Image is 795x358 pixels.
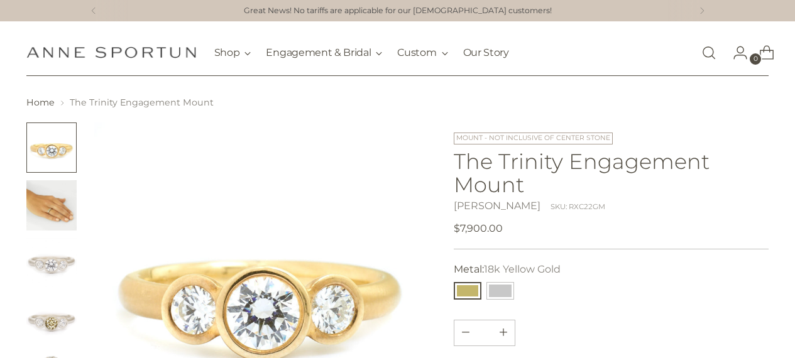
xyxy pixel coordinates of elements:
button: Subtract product quantity [492,320,515,345]
button: 14k White Gold [486,282,514,300]
a: Home [26,97,55,108]
span: 0 [750,53,761,65]
a: Open search modal [696,40,721,65]
button: Change image to image 2 [26,180,77,231]
button: Change image to image 3 [26,238,77,288]
a: Anne Sportun Fine Jewellery [26,46,196,58]
button: 18k Yellow Gold [454,282,481,300]
span: The Trinity Engagement Mount [70,97,214,108]
a: Great News! No tariffs are applicable for our [DEMOGRAPHIC_DATA] customers! [244,5,552,17]
a: Open cart modal [749,40,774,65]
div: SKU: RXC22GM [551,202,605,212]
a: Go to the account page [723,40,748,65]
button: Custom [397,39,447,67]
input: Product quantity [469,320,500,345]
a: [PERSON_NAME] [454,200,540,212]
button: Add product quantity [454,320,477,345]
img: The Trinity Engagement Ring - Anne Sportun Fine Jewellery [26,180,77,231]
span: $7,900.00 [454,221,503,236]
a: Our Story [463,39,509,67]
span: 18k Yellow Gold [484,263,561,275]
button: Change image to image 1 [26,122,77,173]
img: The Trinity Engagement Ring - Anne Sportun Fine Jewellery [26,296,77,346]
h1: The Trinity Engagement Mount [454,149,769,196]
button: Engagement & Bridal [266,39,382,67]
button: Shop [214,39,251,67]
nav: breadcrumbs [26,96,769,109]
img: The Trinity Engagement Ring - Anne Sportun Fine Jewellery [26,238,77,288]
button: Change image to image 4 [26,296,77,346]
label: Metal: [454,262,561,277]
